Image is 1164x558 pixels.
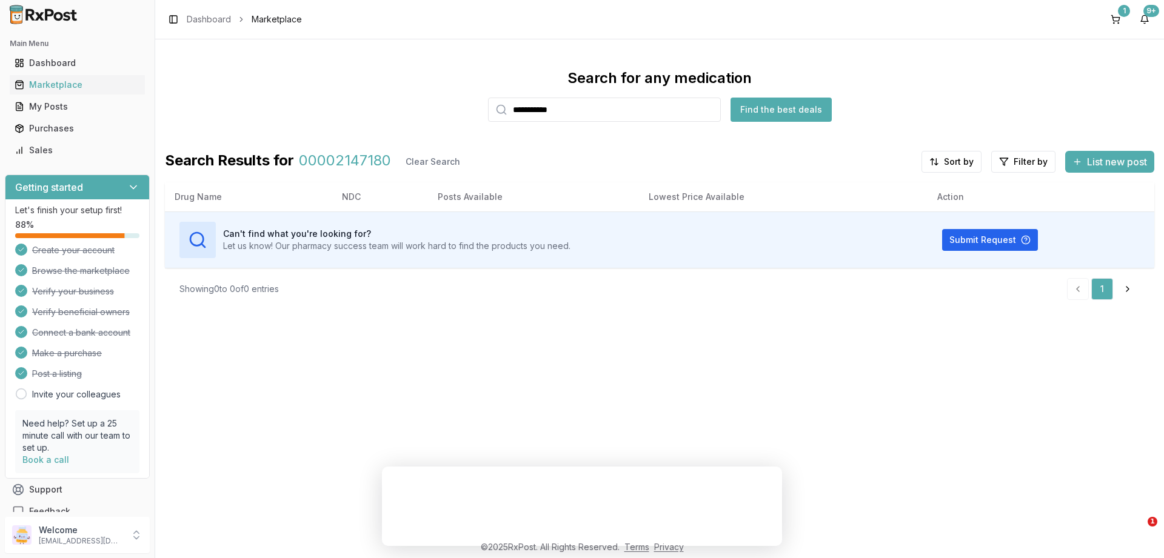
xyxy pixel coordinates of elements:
span: Marketplace [252,13,302,25]
button: Purchases [5,119,150,138]
div: Search for any medication [567,68,752,88]
a: Go to next page [1115,278,1140,300]
a: Invite your colleagues [32,388,121,400]
a: My Posts [10,96,145,118]
button: Marketplace [5,75,150,95]
th: Drug Name [165,182,332,211]
button: 9+ [1135,10,1154,29]
nav: breadcrumb [187,13,302,25]
button: Sales [5,141,150,160]
a: Dashboard [187,13,231,25]
div: My Posts [15,101,140,113]
a: Purchases [10,118,145,139]
iframe: Survey from RxPost [382,467,782,546]
span: List new post [1087,154,1147,169]
span: Create your account [32,244,115,256]
p: Welcome [39,524,123,536]
div: 1 [1118,5,1130,17]
img: RxPost Logo [5,5,82,24]
button: Submit Request [942,229,1038,251]
button: My Posts [5,97,150,116]
div: Dashboard [15,57,140,69]
img: User avatar [12,525,32,545]
h2: Main Menu [10,39,145,48]
div: 9+ [1143,5,1159,17]
p: Let's finish your setup first! [15,204,139,216]
span: Post a listing [32,368,82,380]
th: NDC [332,182,428,211]
span: Feedback [29,505,70,517]
div: Sales [15,144,140,156]
a: 1 [1091,278,1113,300]
span: Search Results for [165,151,294,173]
div: Purchases [15,122,140,135]
p: [EMAIL_ADDRESS][DOMAIN_NAME] [39,536,123,546]
div: Marketplace [15,79,140,91]
button: Support [5,479,150,500]
button: 1 [1106,10,1125,29]
span: 1 [1148,517,1157,526]
h3: Getting started [15,180,83,194]
a: Book a call [22,454,69,465]
button: Sort by [921,151,982,173]
span: Make a purchase [32,347,102,359]
h3: Can't find what you're looking for? [223,228,570,240]
a: Privacy [654,542,684,552]
span: Verify beneficial owners [32,306,130,318]
span: Browse the marketplace [32,265,130,277]
a: Dashboard [10,52,145,74]
a: List new post [1065,157,1154,169]
div: Showing 0 to 0 of 0 entries [179,283,279,295]
span: 00002147180 [299,151,391,173]
span: Connect a bank account [32,327,130,339]
th: Lowest Price Available [639,182,928,211]
iframe: Intercom live chat [1123,517,1152,546]
button: Filter by [991,151,1055,173]
p: Need help? Set up a 25 minute call with our team to set up. [22,417,132,454]
th: Action [928,182,1154,211]
a: Sales [10,139,145,161]
span: Filter by [1014,156,1048,168]
button: Feedback [5,500,150,522]
p: Let us know! Our pharmacy success team will work hard to find the products you need. [223,240,570,252]
button: Dashboard [5,53,150,73]
a: Terms [624,542,649,552]
a: Marketplace [10,74,145,96]
button: Find the best deals [731,98,832,122]
nav: pagination [1067,278,1140,300]
button: Clear Search [396,151,470,173]
th: Posts Available [428,182,639,211]
span: Sort by [944,156,974,168]
button: List new post [1065,151,1154,173]
span: 88 % [15,219,34,231]
span: Verify your business [32,285,114,297]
